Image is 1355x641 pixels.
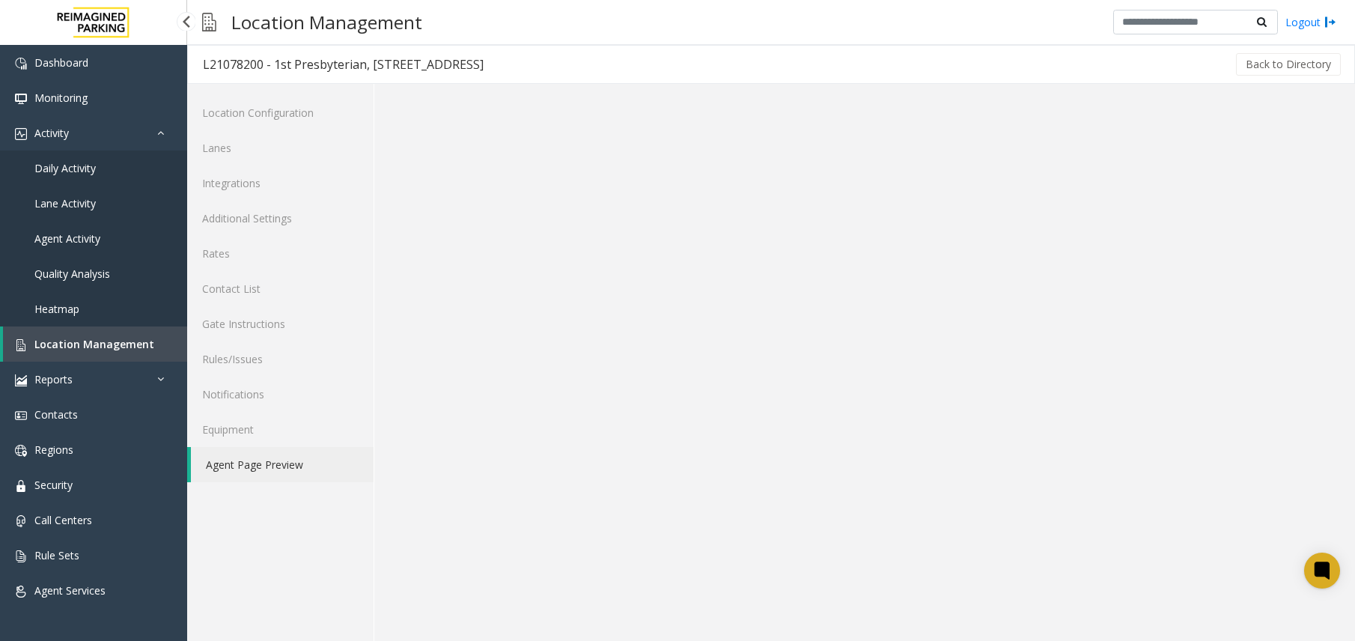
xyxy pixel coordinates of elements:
[187,271,374,306] a: Contact List
[187,341,374,377] a: Rules/Issues
[34,443,73,457] span: Regions
[34,302,79,316] span: Heatmap
[187,130,374,165] a: Lanes
[187,95,374,130] a: Location Configuration
[15,586,27,598] img: 'icon'
[187,236,374,271] a: Rates
[15,445,27,457] img: 'icon'
[202,4,216,40] img: pageIcon
[34,548,79,562] span: Rule Sets
[1285,14,1336,30] a: Logout
[187,165,374,201] a: Integrations
[191,447,374,482] a: Agent Page Preview
[34,407,78,422] span: Contacts
[15,480,27,492] img: 'icon'
[34,161,96,175] span: Daily Activity
[34,337,154,351] span: Location Management
[34,478,73,492] span: Security
[34,196,96,210] span: Lane Activity
[15,93,27,105] img: 'icon'
[34,583,106,598] span: Agent Services
[15,410,27,422] img: 'icon'
[1324,14,1336,30] img: logout
[3,326,187,362] a: Location Management
[187,377,374,412] a: Notifications
[15,58,27,70] img: 'icon'
[15,128,27,140] img: 'icon'
[187,412,374,447] a: Equipment
[15,550,27,562] img: 'icon'
[15,339,27,351] img: 'icon'
[34,267,110,281] span: Quality Analysis
[15,515,27,527] img: 'icon'
[34,126,69,140] span: Activity
[187,306,374,341] a: Gate Instructions
[1236,53,1341,76] button: Back to Directory
[15,374,27,386] img: 'icon'
[203,55,484,74] div: L21078200 - 1st Presbyterian, [STREET_ADDRESS]
[224,4,430,40] h3: Location Management
[34,55,88,70] span: Dashboard
[187,201,374,236] a: Additional Settings
[34,513,92,527] span: Call Centers
[34,231,100,246] span: Agent Activity
[34,91,88,105] span: Monitoring
[34,372,73,386] span: Reports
